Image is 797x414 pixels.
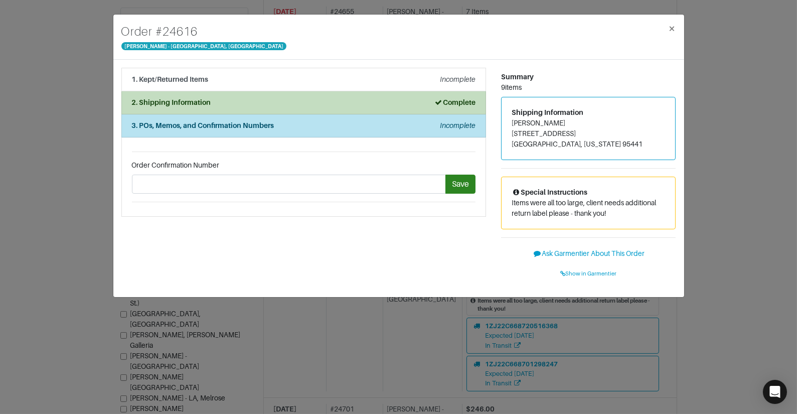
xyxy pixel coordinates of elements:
address: [PERSON_NAME] [STREET_ADDRESS] [GEOGRAPHIC_DATA], [US_STATE] 95441 [512,118,666,150]
strong: 1. Kept/Returned Items [132,75,209,83]
button: Save [445,175,475,194]
strong: Complete [434,98,475,106]
div: Open Intercom Messenger [763,380,787,404]
h4: Order # 24616 [121,23,287,41]
button: Close [661,15,684,43]
em: Incomplete [440,75,475,83]
strong: 2. Shipping Information [132,98,211,106]
span: Shipping Information [512,108,583,116]
button: Ask Garmentier About This Order [501,246,676,261]
div: 9 items [501,82,676,93]
div: Summary [501,72,676,82]
strong: 3. POs, Memos, and Confirmation Numbers [132,121,274,129]
span: Special Instructions [512,188,587,196]
em: Incomplete [440,121,475,129]
p: Items were all too large, client needs additional return label please - thank you! [512,198,666,219]
span: Show in Garmentier [560,270,616,277]
a: Show in Garmentier [501,265,676,281]
span: [PERSON_NAME] - [GEOGRAPHIC_DATA], [GEOGRAPHIC_DATA] [121,42,287,50]
label: Order Confirmation Number [132,160,220,171]
span: × [669,22,676,35]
